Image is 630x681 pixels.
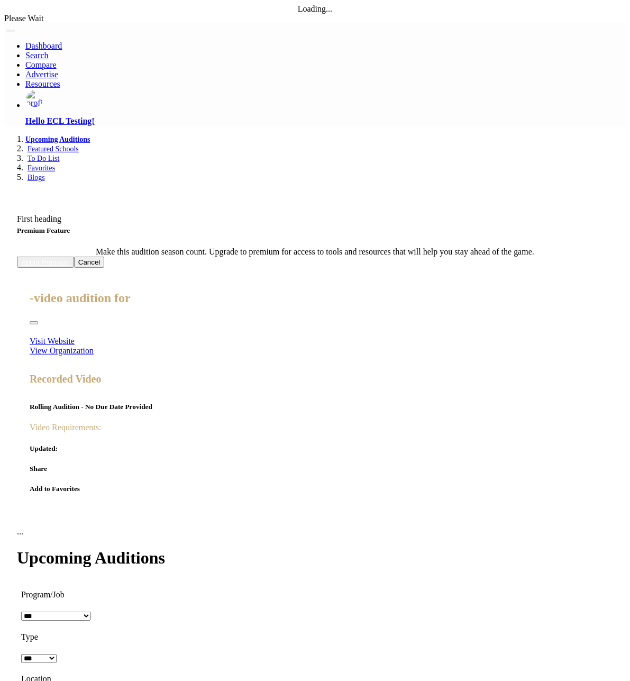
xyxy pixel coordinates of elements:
h5: Rolling Audition - No Due Date Provided [30,403,600,411]
a: Featured Schools [28,145,79,153]
a: Visit Website [30,337,75,346]
a: Compare [25,60,57,69]
h2: - [30,291,600,305]
button: Close [30,321,38,324]
a: Resources [25,79,60,88]
h4: First heading [17,214,613,215]
div: Make this audition season count. Upgrade to premium for access to tools and resources that will h... [17,247,613,257]
h5: Recorded Video [30,373,600,385]
h1: Upcoming Auditions [17,548,613,568]
a: About Premium [21,258,70,266]
h4: Program/Job [21,590,609,600]
h4: Type [21,632,609,642]
a: profile picture Hello ECL Testing! [25,89,626,126]
h5: Share [30,465,600,473]
button: Cancel [74,257,105,268]
h5: Updated: [30,444,600,453]
div: Please Wait [4,14,626,23]
a: View Organization [30,346,94,355]
div: ... [17,527,613,537]
span: video audition for [34,291,131,305]
a: Blogs [28,174,45,181]
span: Loading... [298,4,332,13]
a: Upcoming Auditions [25,135,90,143]
a: To Do List [28,155,59,162]
h4: Video Requirements: [30,423,600,432]
h5: Add to Favorites [30,485,600,493]
a: Search [25,51,49,60]
a: Favorites [28,164,55,172]
a: Dashboard [25,41,62,50]
a: Advertise [25,70,58,79]
nav: breadcrumb [4,134,626,182]
img: profile picture [26,90,50,117]
h5: Premium Feature [17,226,613,235]
p: Hello ECL Testing! [25,116,626,126]
button: Toggle navigation [6,30,15,32]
